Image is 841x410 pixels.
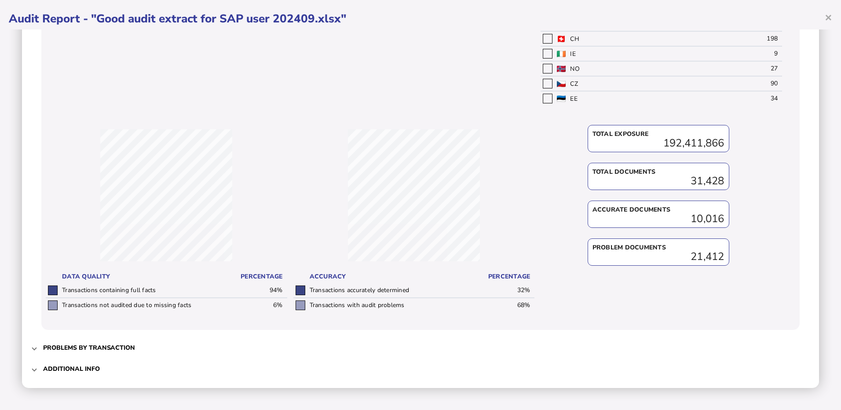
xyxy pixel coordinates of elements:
th: Accuracy [307,270,484,283]
div: 31,428 [592,176,724,185]
img: no.png [557,66,566,72]
div: Accurate documents [592,205,724,214]
div: Problem documents [592,243,724,252]
label: CZ [570,80,578,88]
img: ie.png [557,51,566,57]
td: 90 [731,76,782,91]
th: Percentage [484,270,534,283]
td: 68% [484,298,534,312]
td: 32% [484,283,534,298]
td: 94% [237,283,287,298]
div: Total exposure [592,130,724,139]
label: CH [570,35,579,43]
h3: Additional info [43,365,100,373]
h1: Audit Report - "Good audit extract for SAP user 202409.xlsx" [9,11,832,26]
div: 10,016 [592,214,724,223]
label: EE [570,95,578,103]
mat-expansion-panel-header: Additional info [31,358,810,379]
h3: Problems by transaction [43,344,135,352]
label: NO [570,65,580,73]
img: ee.png [557,95,566,102]
td: 9 [731,46,782,61]
div: Total documents [592,168,724,176]
div: 21,412 [592,252,724,261]
label: IE [570,50,576,58]
td: 198 [731,31,782,46]
td: Transactions containing full facts [60,283,237,298]
img: cz.png [557,81,566,87]
td: 6% [237,298,287,312]
div: 192,411,866 [592,139,724,147]
span: × [825,9,832,26]
td: Transactions not audited due to missing facts [60,298,237,312]
mat-expansion-panel-header: Problems by transaction [31,337,810,358]
td: Transactions with audit problems [307,298,484,312]
td: Transactions accurately determined [307,283,484,298]
td: 27 [731,61,782,76]
img: ch.png [557,36,566,42]
td: 34 [731,91,782,106]
th: Data Quality [60,270,237,283]
th: Percentage [237,270,287,283]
